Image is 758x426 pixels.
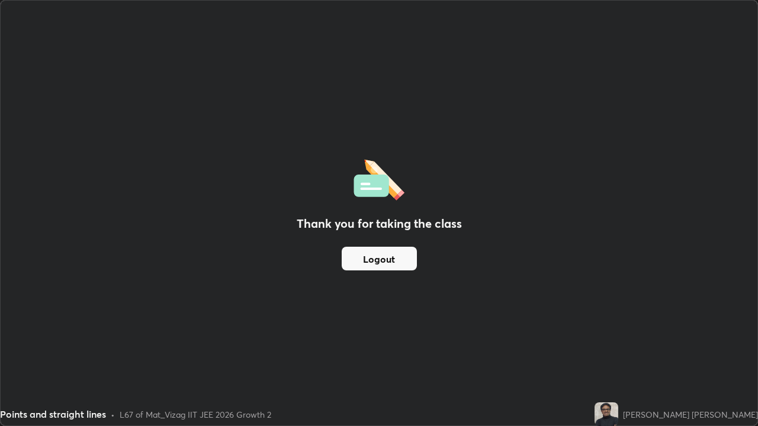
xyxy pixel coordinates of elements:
[595,402,618,426] img: cc4f2f66695a4fef97feaee5d3d37d29.jpg
[342,247,417,270] button: Logout
[297,215,462,233] h2: Thank you for taking the class
[354,156,404,201] img: offlineFeedback.1438e8b3.svg
[623,408,758,421] div: [PERSON_NAME] [PERSON_NAME]
[120,408,271,421] div: L67 of Mat_Vizag IIT JEE 2026 Growth 2
[111,408,115,421] div: •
